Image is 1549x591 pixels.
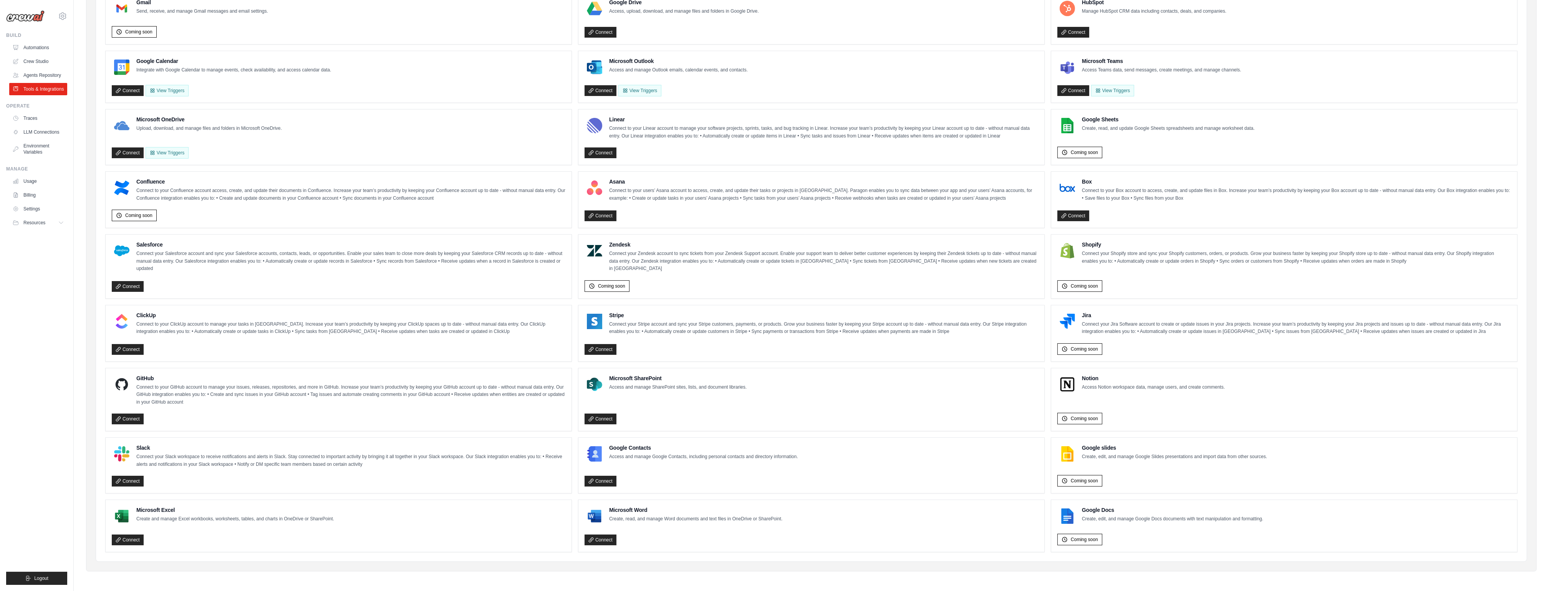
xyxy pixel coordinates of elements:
[112,147,144,158] a: Connect
[114,180,129,195] img: Confluence Logo
[136,241,565,248] h4: Salesforce
[146,147,189,159] : View Triggers
[1071,149,1098,156] span: Coming soon
[136,444,565,452] h4: Slack
[1060,118,1075,133] img: Google Sheets Logo
[136,506,334,514] h4: Microsoft Excel
[9,55,67,68] a: Crew Studio
[585,27,616,38] a: Connect
[1082,384,1225,391] p: Access Notion workspace data, manage users, and create comments.
[1082,311,1511,319] h4: Jira
[609,515,782,523] p: Create, read, and manage Word documents and text files in OneDrive or SharePoint.
[609,125,1038,140] p: Connect to your Linear account to manage your software projects, sprints, tasks, and bug tracking...
[136,453,565,468] p: Connect your Slack workspace to receive notifications and alerts in Slack. Stay connected to impo...
[114,446,129,462] img: Slack Logo
[585,535,616,545] a: Connect
[1091,85,1134,96] : View Triggers
[585,85,616,96] a: Connect
[609,384,747,391] p: Access and manage SharePoint sites, lists, and document libraries.
[1082,116,1255,123] h4: Google Sheets
[587,508,602,524] img: Microsoft Word Logo
[1082,125,1255,132] p: Create, read, and update Google Sheets spreadsheets and manage worksheet data.
[6,572,67,585] button: Logout
[609,178,1038,185] h4: Asana
[1082,178,1511,185] h4: Box
[136,125,282,132] p: Upload, download, and manage files and folders in Microsoft OneDrive.
[9,41,67,54] a: Automations
[587,180,602,195] img: Asana Logo
[1060,243,1075,258] img: Shopify Logo
[125,212,152,219] span: Coming soon
[112,414,144,424] a: Connect
[1060,60,1075,75] img: Microsoft Teams Logo
[1060,314,1075,329] img: Jira Logo
[1071,478,1098,484] span: Coming soon
[6,10,45,22] img: Logo
[1082,506,1263,514] h4: Google Docs
[598,283,625,289] span: Coming soon
[9,217,67,229] button: Resources
[1082,374,1225,382] h4: Notion
[6,166,67,172] div: Manage
[585,476,616,487] a: Connect
[609,453,798,461] p: Access and manage Google Contacts, including personal contacts and directory information.
[112,281,144,292] a: Connect
[609,250,1038,273] p: Connect your Zendesk account to sync tickets from your Zendesk Support account. Enable your suppo...
[9,69,67,81] a: Agents Repository
[1071,346,1098,352] span: Coming soon
[1057,85,1089,96] a: Connect
[1082,321,1511,336] p: Connect your Jira Software account to create or update issues in your Jira projects. Increase you...
[1082,8,1226,15] p: Manage HubSpot CRM data including contacts, deals, and companies.
[1082,453,1267,461] p: Create, edit, and manage Google Slides presentations and import data from other sources.
[609,506,782,514] h4: Microsoft Word
[1060,377,1075,392] img: Notion Logo
[587,60,602,75] img: Microsoft Outlook Logo
[1060,508,1075,524] img: Google Docs Logo
[1082,250,1511,265] p: Connect your Shopify store and sync your Shopify customers, orders, or products. Grow your busine...
[609,57,748,65] h4: Microsoft Outlook
[112,344,144,355] a: Connect
[112,535,144,545] a: Connect
[114,118,129,133] img: Microsoft OneDrive Logo
[587,243,602,258] img: Zendesk Logo
[609,66,748,74] p: Access and manage Outlook emails, calendar events, and contacts.
[112,85,144,96] a: Connect
[136,187,565,202] p: Connect to your Confluence account access, create, and update their documents in Confluence. Incr...
[609,116,1038,123] h4: Linear
[609,187,1038,202] p: Connect to your users’ Asana account to access, create, and update their tasks or projects in [GE...
[136,66,331,74] p: Integrate with Google Calendar to manage events, check availability, and access calendar data.
[9,203,67,215] a: Settings
[1071,416,1098,422] span: Coming soon
[6,32,67,38] div: Build
[136,515,334,523] p: Create and manage Excel workbooks, worksheets, tables, and charts in OneDrive or SharePoint.
[1057,210,1089,221] a: Connect
[136,384,565,406] p: Connect to your GitHub account to manage your issues, releases, repositories, and more in GitHub....
[1060,446,1075,462] img: Google slides Logo
[609,321,1038,336] p: Connect your Stripe account and sync your Stripe customers, payments, or products. Grow your busi...
[112,476,144,487] a: Connect
[136,178,565,185] h4: Confluence
[34,575,48,581] span: Logout
[618,85,661,96] : View Triggers
[1082,444,1267,452] h4: Google slides
[1082,57,1241,65] h4: Microsoft Teams
[114,1,129,16] img: Gmail Logo
[587,118,602,133] img: Linear Logo
[609,444,798,452] h4: Google Contacts
[1082,241,1511,248] h4: Shopify
[136,250,565,273] p: Connect your Salesforce account and sync your Salesforce accounts, contacts, leads, or opportunit...
[585,344,616,355] a: Connect
[114,508,129,524] img: Microsoft Excel Logo
[136,374,565,382] h4: GitHub
[609,374,747,382] h4: Microsoft SharePoint
[609,311,1038,319] h4: Stripe
[114,377,129,392] img: GitHub Logo
[114,60,129,75] img: Google Calendar Logo
[136,321,565,336] p: Connect to your ClickUp account to manage your tasks in [GEOGRAPHIC_DATA]. Increase your team’s p...
[23,220,45,226] span: Resources
[114,314,129,329] img: ClickUp Logo
[114,243,129,258] img: Salesforce Logo
[136,116,282,123] h4: Microsoft OneDrive
[1082,187,1511,202] p: Connect to your Box account to access, create, and update files in Box. Increase your team’s prod...
[9,83,67,95] a: Tools & Integrations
